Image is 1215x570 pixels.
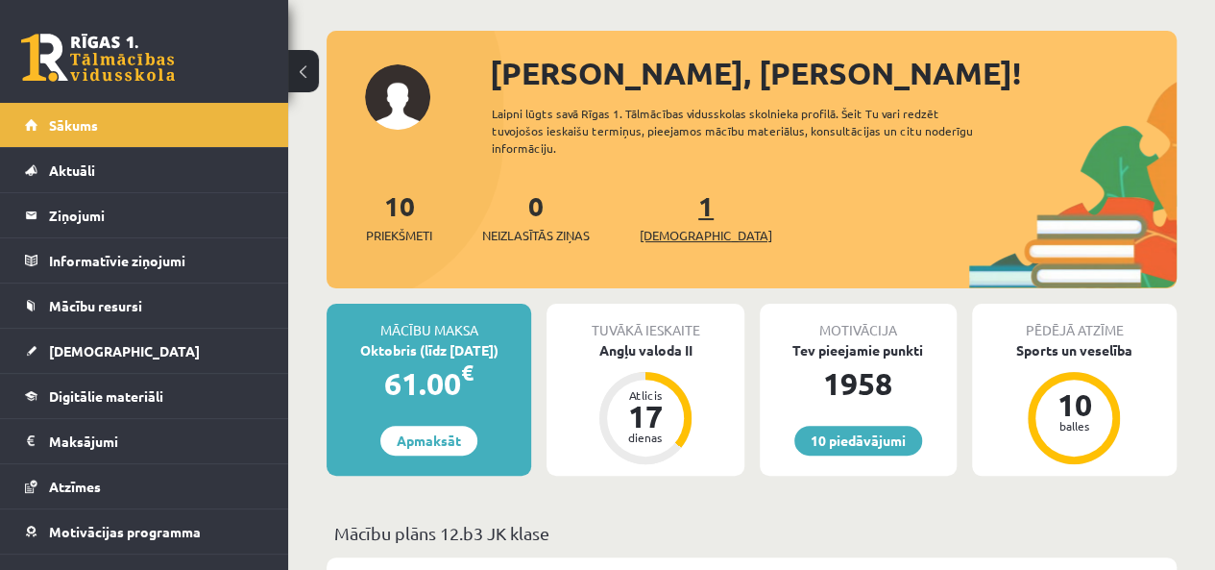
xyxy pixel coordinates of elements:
[49,419,264,463] legend: Maksājumi
[327,360,531,407] div: 61.00
[547,304,743,340] div: Tuvākā ieskaite
[1045,389,1103,420] div: 10
[490,50,1177,96] div: [PERSON_NAME], [PERSON_NAME]!
[327,304,531,340] div: Mācību maksa
[972,304,1177,340] div: Pēdējā atzīme
[334,520,1169,546] p: Mācību plāns 12.b3 JK klase
[760,304,957,340] div: Motivācija
[482,226,590,245] span: Neizlasītās ziņas
[547,340,743,360] div: Angļu valoda II
[366,188,432,245] a: 10Priekšmeti
[25,329,264,373] a: [DEMOGRAPHIC_DATA]
[380,426,477,456] a: Apmaksāt
[640,226,772,245] span: [DEMOGRAPHIC_DATA]
[49,161,95,179] span: Aktuāli
[972,340,1177,360] div: Sports un veselība
[25,509,264,554] a: Motivācijas programma
[49,238,264,283] legend: Informatīvie ziņojumi
[1045,420,1103,432] div: balles
[547,340,743,467] a: Angļu valoda II Atlicis 17 dienas
[49,478,101,495] span: Atzīmes
[482,188,590,245] a: 0Neizlasītās ziņas
[972,340,1177,467] a: Sports un veselība 10 balles
[794,426,922,456] a: 10 piedāvājumi
[760,340,957,360] div: Tev pieejamie punkti
[25,464,264,508] a: Atzīmes
[640,188,772,245] a: 1[DEMOGRAPHIC_DATA]
[21,34,175,82] a: Rīgas 1. Tālmācības vidusskola
[49,523,201,540] span: Motivācijas programma
[327,340,531,360] div: Oktobris (līdz [DATE])
[25,103,264,147] a: Sākums
[25,284,264,328] a: Mācību resursi
[25,374,264,418] a: Digitālie materiāli
[461,359,474,386] span: €
[25,419,264,463] a: Maksājumi
[49,116,98,134] span: Sākums
[49,297,142,314] span: Mācību resursi
[25,148,264,192] a: Aktuāli
[617,432,674,443] div: dienas
[49,193,264,237] legend: Ziņojumi
[25,193,264,237] a: Ziņojumi
[25,238,264,283] a: Informatīvie ziņojumi
[492,105,1002,157] div: Laipni lūgts savā Rīgas 1. Tālmācības vidusskolas skolnieka profilā. Šeit Tu vari redzēt tuvojošo...
[617,389,674,401] div: Atlicis
[617,401,674,432] div: 17
[49,342,200,359] span: [DEMOGRAPHIC_DATA]
[760,360,957,407] div: 1958
[49,387,163,405] span: Digitālie materiāli
[366,226,432,245] span: Priekšmeti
